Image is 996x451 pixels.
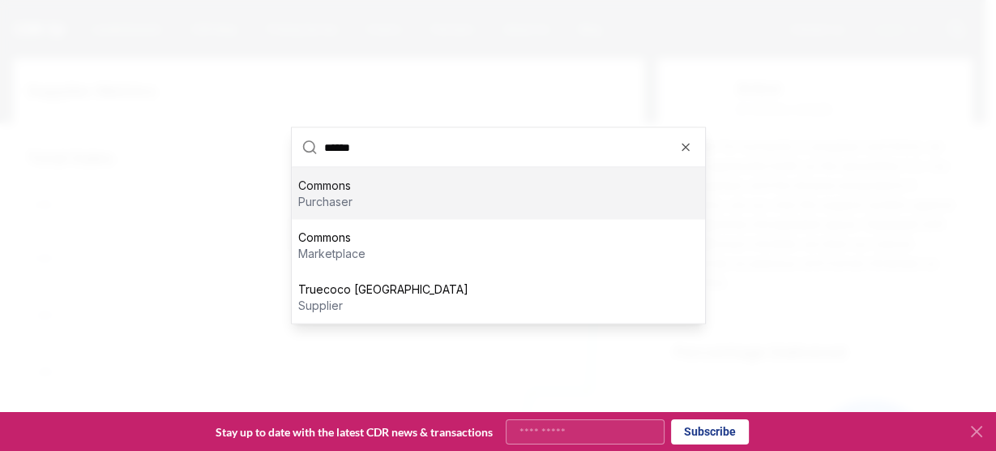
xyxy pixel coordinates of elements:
[298,281,468,298] p: Truecoco [GEOGRAPHIC_DATA]
[298,194,353,210] p: purchaser
[298,298,468,314] p: supplier
[298,246,365,262] p: marketplace
[298,178,353,194] p: Commons
[298,230,365,246] p: Commons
